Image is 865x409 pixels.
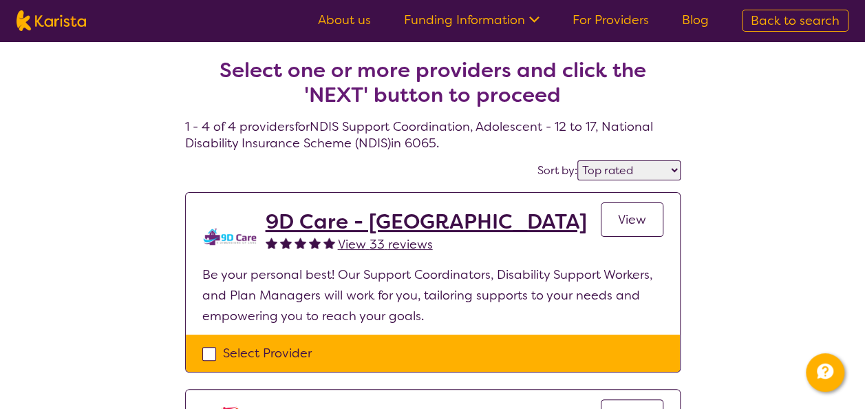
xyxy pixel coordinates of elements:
a: About us [318,12,371,28]
a: 9D Care - [GEOGRAPHIC_DATA] [266,209,587,234]
span: Back to search [751,12,840,29]
button: Channel Menu [806,353,844,392]
h2: Select one or more providers and click the 'NEXT' button to proceed [202,58,664,107]
img: fullstar [309,237,321,249]
img: fullstar [280,237,292,249]
label: Sort by: [537,163,577,178]
img: fullstar [266,237,277,249]
img: fullstar [295,237,306,249]
a: Funding Information [404,12,540,28]
img: l4aty9ni5vo8flrqveaj.png [202,209,257,264]
a: Back to search [742,10,848,32]
a: For Providers [573,12,649,28]
span: View [618,211,646,228]
a: Blog [682,12,709,28]
img: fullstar [323,237,335,249]
a: View [601,202,663,237]
h4: 1 - 4 of 4 providers for NDIS Support Coordination , Adolescent - 12 to 17 , National Disability ... [185,25,681,151]
img: Karista logo [17,10,86,31]
a: View 33 reviews [338,234,433,255]
p: Be your personal best! Our Support Coordinators, Disability Support Workers, and Plan Managers wi... [202,264,663,326]
span: View 33 reviews [338,236,433,253]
